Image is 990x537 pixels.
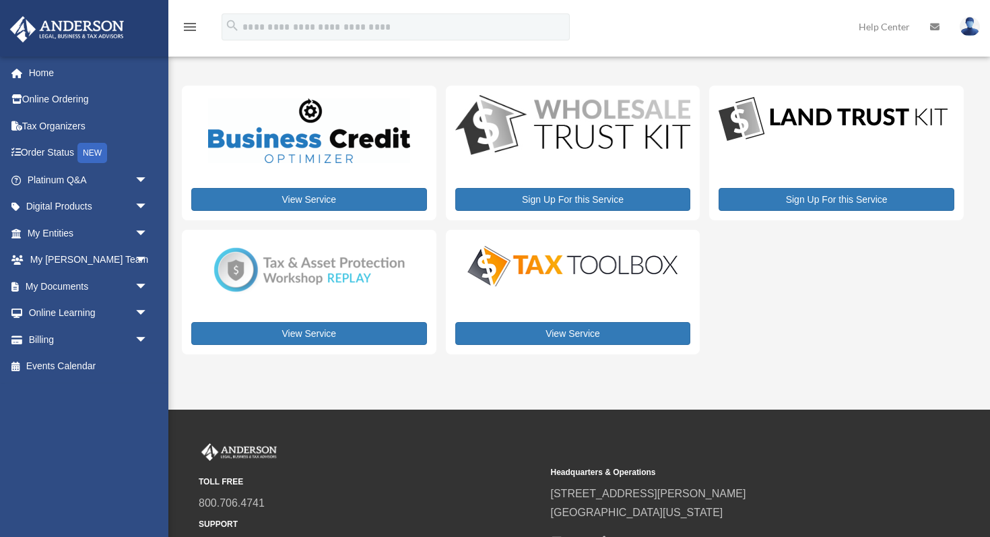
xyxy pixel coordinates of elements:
span: arrow_drop_down [135,220,162,247]
a: My Documentsarrow_drop_down [9,273,168,300]
a: My [PERSON_NAME] Teamarrow_drop_down [9,247,168,274]
i: menu [182,19,198,35]
span: arrow_drop_down [135,193,162,221]
a: Billingarrow_drop_down [9,326,168,353]
div: NEW [77,143,107,163]
small: SUPPORT [199,517,541,532]
a: Platinum Q&Aarrow_drop_down [9,166,168,193]
a: [STREET_ADDRESS][PERSON_NAME] [551,488,746,499]
a: Online Ordering [9,86,168,113]
a: Tax Organizers [9,113,168,139]
a: View Service [455,322,691,345]
small: Headquarters & Operations [551,466,894,480]
img: Anderson Advisors Platinum Portal [6,16,128,42]
small: TOLL FREE [199,475,541,489]
a: View Service [191,188,427,211]
span: arrow_drop_down [135,247,162,274]
span: arrow_drop_down [135,326,162,354]
img: WS-Trust-Kit-lgo-1.jpg [455,95,691,157]
a: View Service [191,322,427,345]
img: Anderson Advisors Platinum Portal [199,443,279,461]
a: Sign Up For this Service [455,188,691,211]
i: search [225,18,240,33]
a: Events Calendar [9,353,168,380]
a: 800.706.4741 [199,497,265,509]
span: arrow_drop_down [135,273,162,301]
span: arrow_drop_down [135,300,162,327]
a: Sign Up For this Service [719,188,954,211]
a: Online Learningarrow_drop_down [9,300,168,327]
img: LandTrust_lgo-1.jpg [719,95,948,144]
a: My Entitiesarrow_drop_down [9,220,168,247]
a: Digital Productsarrow_drop_down [9,193,162,220]
a: [GEOGRAPHIC_DATA][US_STATE] [551,507,723,518]
img: User Pic [960,17,980,36]
a: Order StatusNEW [9,139,168,167]
a: menu [182,24,198,35]
a: Home [9,59,168,86]
span: arrow_drop_down [135,166,162,194]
